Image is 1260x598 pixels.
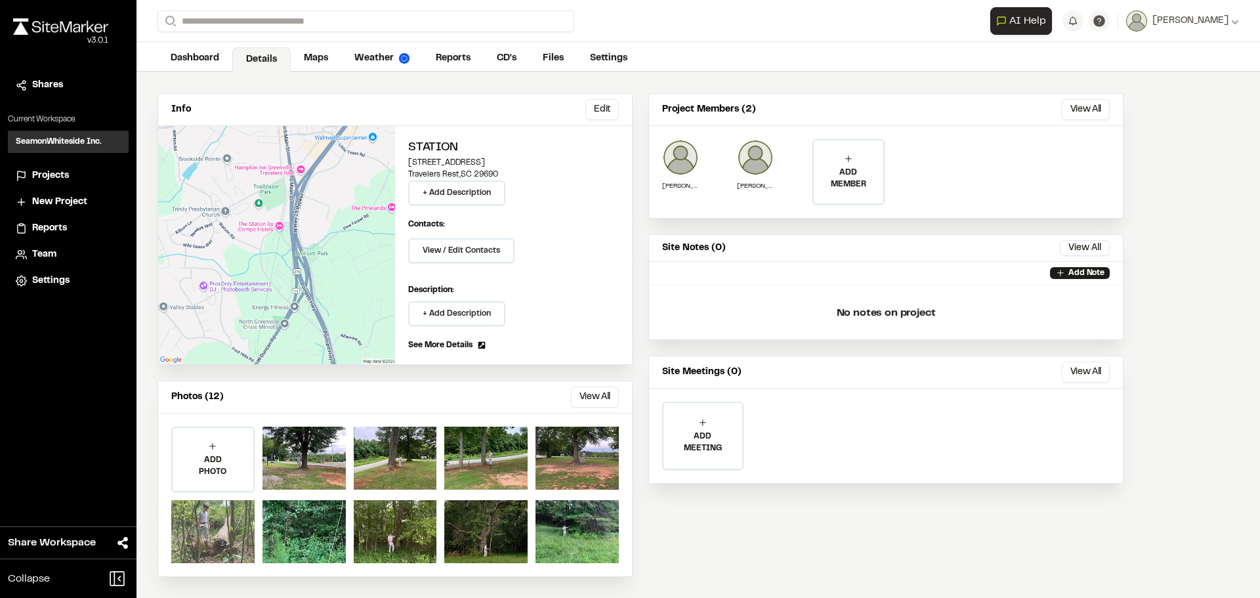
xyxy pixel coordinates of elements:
[662,365,742,379] p: Site Meetings (0)
[662,139,699,176] img: Raphael Betit
[171,390,224,404] p: Photos (12)
[408,139,619,157] h2: Station
[16,221,121,236] a: Reports
[1068,267,1104,279] p: Add Note
[530,46,577,71] a: Files
[660,292,1112,334] p: No notes on project
[171,102,191,117] p: Info
[1152,14,1228,28] span: [PERSON_NAME]
[32,221,67,236] span: Reports
[8,114,129,125] p: Current Workspace
[232,47,291,72] a: Details
[16,169,121,183] a: Projects
[408,181,505,205] button: + Add Description
[737,181,774,191] p: [PERSON_NAME]
[16,274,121,288] a: Settings
[1062,362,1110,383] button: View All
[408,157,619,169] p: [STREET_ADDRESS]
[737,139,774,176] img: Zachary Ballard
[408,301,505,326] button: + Add Description
[173,454,253,478] p: ADD PHOTO
[32,247,56,262] span: Team
[990,7,1052,35] button: Open AI Assistant
[1009,13,1046,29] span: AI Help
[341,46,423,71] a: Weather
[1126,11,1147,32] img: User
[423,46,484,71] a: Reports
[484,46,530,71] a: CD's
[32,195,87,209] span: New Project
[16,78,121,93] a: Shares
[13,35,108,47] div: Oh geez...please don't...
[662,181,699,191] p: [PERSON_NAME]
[32,274,70,288] span: Settings
[408,169,619,181] p: Travelers Rest , SC 29690
[32,169,69,183] span: Projects
[8,535,96,551] span: Share Workspace
[662,241,726,255] p: Site Notes (0)
[990,7,1057,35] div: Open AI Assistant
[662,102,756,117] p: Project Members (2)
[16,136,102,148] h3: SeamonWhiteside Inc.
[157,46,232,71] a: Dashboard
[8,571,50,587] span: Collapse
[408,219,445,230] p: Contacts:
[571,387,619,408] button: View All
[585,99,619,120] button: Edit
[408,284,619,296] p: Description:
[663,431,742,454] p: ADD MEETING
[577,46,640,71] a: Settings
[16,195,121,209] a: New Project
[1126,11,1239,32] button: [PERSON_NAME]
[408,238,514,263] button: View / Edit Contacts
[157,11,181,32] button: Search
[1062,99,1110,120] button: View All
[408,339,472,351] span: See More Details
[32,78,63,93] span: Shares
[291,46,341,71] a: Maps
[16,247,121,262] a: Team
[399,53,409,64] img: precipai.png
[13,18,108,35] img: rebrand.png
[814,167,883,190] p: ADD MEMBER
[1060,240,1110,256] button: View All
